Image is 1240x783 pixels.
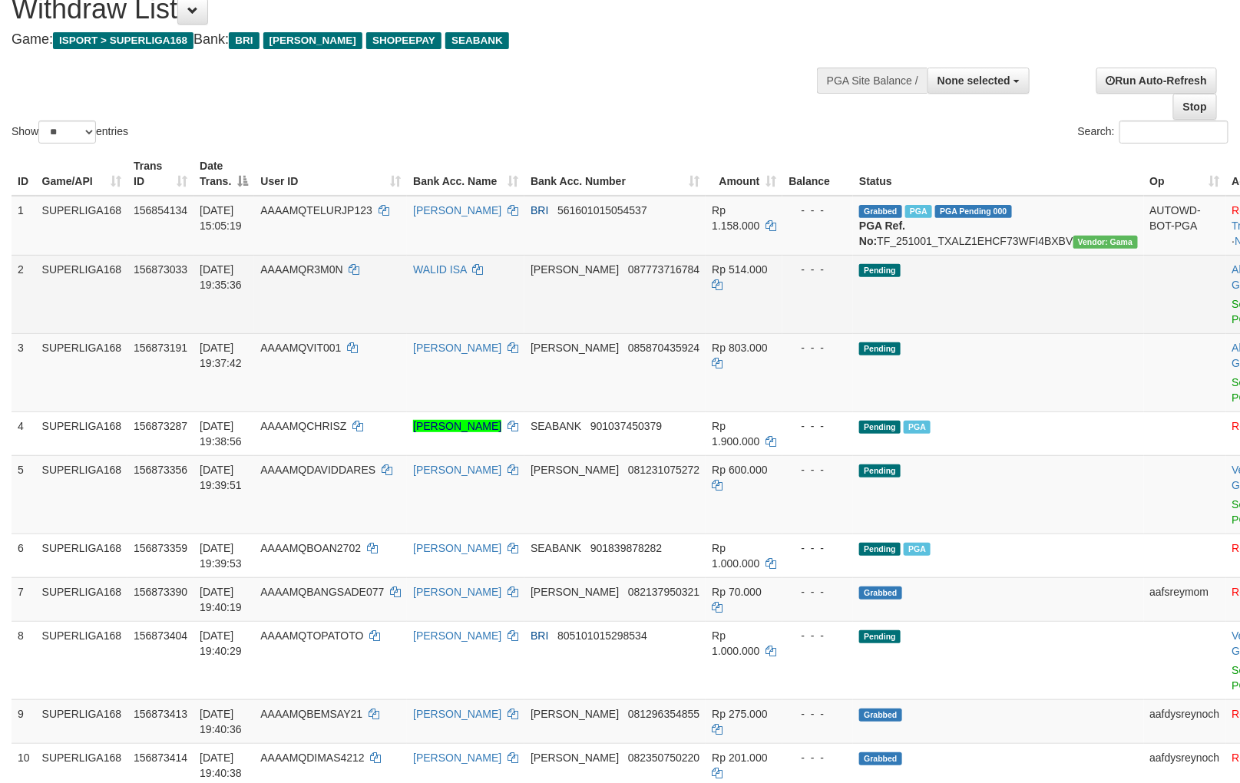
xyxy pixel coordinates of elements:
span: [DATE] 19:35:36 [200,263,242,291]
span: 156873356 [134,464,187,476]
a: [PERSON_NAME] [413,542,501,554]
span: Copy 081296354855 to clipboard [628,708,699,720]
div: - - - [789,462,847,477]
span: [DATE] 19:39:51 [200,464,242,491]
span: [PERSON_NAME] [531,342,619,354]
div: - - - [789,584,847,600]
input: Search: [1119,121,1228,144]
span: Marked by aafsengchandara [905,205,932,218]
td: 6 [12,534,36,577]
td: SUPERLIGA168 [36,411,128,455]
span: AAAAMQCHRISZ [260,420,346,432]
a: [PERSON_NAME] [413,420,501,432]
span: [DATE] 19:40:29 [200,629,242,657]
td: SUPERLIGA168 [36,255,128,333]
span: ISPORT > SUPERLIGA168 [53,32,193,49]
span: Rp 1.000.000 [712,542,759,570]
span: [PERSON_NAME] [531,708,619,720]
span: [PERSON_NAME] [531,586,619,598]
span: 156873404 [134,629,187,642]
th: Bank Acc. Number: activate to sort column ascending [524,152,706,196]
span: Copy 087773716784 to clipboard [628,263,699,276]
th: Status [853,152,1143,196]
span: AAAAMQVIT001 [260,342,341,354]
span: Grabbed [859,752,902,765]
span: Rp 1.000.000 [712,629,759,657]
span: Pending [859,543,901,556]
td: 5 [12,455,36,534]
span: AAAAMQTELURJP123 [260,204,372,216]
td: SUPERLIGA168 [36,621,128,699]
span: AAAAMQR3M0N [260,263,342,276]
span: Pending [859,342,901,355]
span: BRI [229,32,259,49]
span: [DATE] 19:40:36 [200,708,242,735]
b: PGA Ref. No: [859,220,905,247]
span: [DATE] 19:39:53 [200,542,242,570]
span: [PERSON_NAME] [263,32,362,49]
span: Rp 70.000 [712,586,762,598]
span: Copy 901839878282 to clipboard [590,542,662,554]
th: User ID: activate to sort column ascending [254,152,407,196]
span: [DATE] 19:40:19 [200,586,242,613]
span: Vendor URL: https://trx31.1velocity.biz [1073,236,1138,249]
div: PGA Site Balance / [817,68,928,94]
td: SUPERLIGA168 [36,455,128,534]
span: 156873287 [134,420,187,432]
a: [PERSON_NAME] [413,204,501,216]
span: Pending [859,264,901,277]
div: - - - [789,340,847,355]
td: SUPERLIGA168 [36,577,128,621]
td: 3 [12,333,36,411]
td: SUPERLIGA168 [36,196,128,256]
span: [PERSON_NAME] [531,752,619,764]
div: - - - [789,540,847,556]
span: AAAAMQDIMAS4212 [260,752,364,764]
span: AAAAMQBEMSAY21 [260,708,362,720]
span: Copy 805101015298534 to clipboard [557,629,647,642]
a: [PERSON_NAME] [413,708,501,720]
span: Copy 082137950321 to clipboard [628,586,699,598]
span: [DATE] 19:37:42 [200,342,242,369]
label: Search: [1078,121,1228,144]
select: Showentries [38,121,96,144]
span: Copy 085870435924 to clipboard [628,342,699,354]
td: 7 [12,577,36,621]
div: - - - [789,628,847,643]
span: [PERSON_NAME] [531,263,619,276]
span: Rp 600.000 [712,464,767,476]
a: WALID ISA [413,263,467,276]
div: - - - [789,418,847,434]
span: AAAAMQBOAN2702 [260,542,361,554]
td: SUPERLIGA168 [36,534,128,577]
th: Amount: activate to sort column ascending [706,152,782,196]
td: 9 [12,699,36,743]
th: Op: activate to sort column ascending [1144,152,1226,196]
span: 156873413 [134,708,187,720]
span: [DATE] 19:38:56 [200,420,242,448]
span: 156873033 [134,263,187,276]
td: SUPERLIGA168 [36,333,128,411]
span: Pending [859,464,901,477]
a: Stop [1173,94,1217,120]
span: SEABANK [445,32,509,49]
span: [PERSON_NAME] [531,464,619,476]
td: SUPERLIGA168 [36,699,128,743]
div: - - - [789,706,847,722]
td: 1 [12,196,36,256]
span: Copy 901037450379 to clipboard [590,420,662,432]
span: AAAAMQTOPATOTO [260,629,363,642]
span: 156873191 [134,342,187,354]
th: Balance [782,152,853,196]
span: Copy 082350750220 to clipboard [628,752,699,764]
div: - - - [789,750,847,765]
td: 2 [12,255,36,333]
td: 4 [12,411,36,455]
th: ID [12,152,36,196]
span: Marked by aafsengchandara [904,421,931,434]
span: Grabbed [859,586,902,600]
span: 156854134 [134,204,187,216]
th: Date Trans.: activate to sort column descending [193,152,254,196]
span: SHOPEEPAY [366,32,441,49]
span: AAAAMQBANGSADE077 [260,586,384,598]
